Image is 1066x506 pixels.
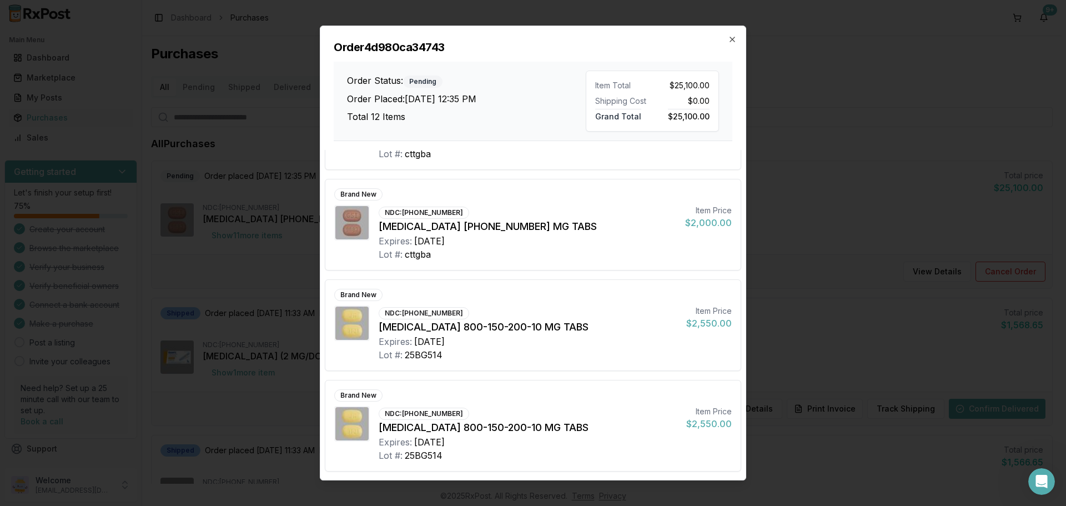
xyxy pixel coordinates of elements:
[184,198,213,222] div: OK
[9,165,104,189] div: i added all 12 items
[148,66,213,90] div: AS WELL NP
[379,435,412,449] div: Expires:
[686,305,732,317] div: Item Price
[181,132,213,156] div: YES
[83,40,213,64] div: I WILL TAKE [MEDICAL_DATA]
[140,223,213,248] div: I NEED [DATE]
[405,147,431,161] div: cttgba
[379,248,403,261] div: Lot #:
[195,4,215,24] div: Close
[414,435,445,449] div: [DATE]
[9,132,213,165] div: SAM says…
[379,307,469,319] div: NDC: [PHONE_NUMBER]
[335,407,369,440] img: Symtuza 800-150-200-10 MG TABS
[9,40,213,66] div: SAM says…
[670,80,710,91] span: $25,100.00
[9,165,213,198] div: Manuel says…
[149,230,204,241] div: I NEED [DATE]
[1028,468,1055,495] iframe: Intercom live chat
[334,289,383,301] div: Brand New
[54,14,76,25] p: Active
[193,204,204,216] div: OK
[379,449,403,462] div: Lot #:
[685,205,732,216] div: Item Price
[657,96,710,107] div: $0.00
[53,364,62,373] button: Gif picker
[686,406,732,417] div: Item Price
[595,80,648,91] div: Item Total
[40,249,213,284] div: MAKE SURE I FORGET OVERNIGHT SHIPING
[414,335,445,348] div: [DATE]
[595,96,648,107] div: Shipping Cost
[379,319,677,335] div: [MEDICAL_DATA] 800-150-200-10 MG TABS
[334,389,383,402] div: Brand New
[686,417,732,430] div: $2,550.00
[347,110,586,123] h3: Total 12 Items
[32,6,49,24] img: Profile image for Manuel
[9,99,48,123] div: both?
[9,66,213,99] div: SAM says…
[334,39,732,55] h2: Order 4d980ca34743
[405,449,443,462] div: 25BG514
[405,248,431,261] div: cttgba
[174,4,195,26] button: Home
[379,335,412,348] div: Expires:
[9,223,213,249] div: SAM says…
[190,359,208,377] button: Send a message…
[157,72,204,83] div: AS WELL NP
[347,92,586,106] h3: Order Placed: [DATE] 12:35 PM
[54,6,126,14] h1: [PERSON_NAME]
[379,408,469,420] div: NDC: [PHONE_NUMBER]
[9,340,213,359] textarea: Message…
[379,219,676,234] div: [MEDICAL_DATA] [PHONE_NUMBER] MG TABS
[335,307,369,340] img: Symtuza 800-150-200-10 MG TABS
[190,138,204,149] div: YES
[18,172,95,183] div: i added all 12 items
[379,420,677,435] div: [MEDICAL_DATA] 800-150-200-10 MG TABS
[92,47,204,58] div: I WILL TAKE [MEDICAL_DATA]
[18,106,39,117] div: both?
[18,299,173,343] div: i changed it and waived for you due to you not getting the first [MEDICAL_DATA]. Need me to cance...
[414,234,445,248] div: [DATE]
[595,109,641,121] span: Grand Total
[35,364,44,373] button: Emoji picker
[379,348,403,362] div: Lot #:
[347,74,586,88] h3: Order Status:
[9,293,213,369] div: Manuel says…
[335,206,369,239] img: Biktarvy 50-200-25 MG TABS
[9,249,213,293] div: SAM says…
[379,234,412,248] div: Expires:
[686,317,732,330] div: $2,550.00
[403,76,443,88] div: Pending
[7,4,28,26] button: go back
[685,216,732,229] div: $2,000.00
[405,348,443,362] div: 25BG514
[668,109,710,121] span: $25,100.00
[9,99,213,132] div: Manuel says…
[9,293,182,349] div: i changed it and waived for you due to you not getting the first [MEDICAL_DATA]. Need me to cance...
[379,207,469,219] div: NDC: [PHONE_NUMBER]
[334,188,383,201] div: Brand New
[17,364,26,373] button: Upload attachment
[9,198,213,223] div: SAM says…
[49,255,204,277] div: MAKE SURE I FORGET OVERNIGHT SHIPING
[379,147,403,161] div: Lot #:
